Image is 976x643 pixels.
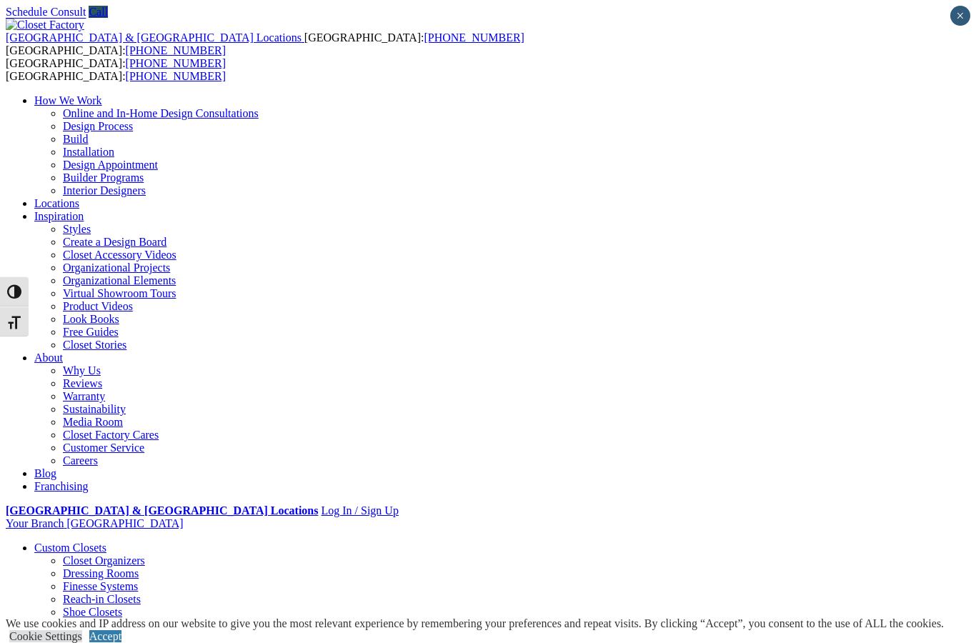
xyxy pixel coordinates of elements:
[63,120,133,132] a: Design Process
[63,454,98,467] a: Careers
[9,630,82,642] a: Cookie Settings
[6,57,226,82] span: [GEOGRAPHIC_DATA]: [GEOGRAPHIC_DATA]:
[63,377,102,389] a: Reviews
[63,274,176,286] a: Organizational Elements
[6,504,318,517] a: [GEOGRAPHIC_DATA] & [GEOGRAPHIC_DATA] Locations
[63,300,133,312] a: Product Videos
[6,19,84,31] img: Closet Factory
[63,133,89,145] a: Build
[950,6,970,26] button: Close
[63,403,126,415] a: Sustainability
[34,352,63,364] a: About
[63,261,170,274] a: Organizational Projects
[63,416,123,428] a: Media Room
[63,364,101,377] a: Why Us
[34,542,106,554] a: Custom Closets
[34,197,79,209] a: Locations
[126,70,226,82] a: [PHONE_NUMBER]
[63,606,122,618] a: Shoe Closets
[63,567,139,579] a: Dressing Rooms
[63,287,176,299] a: Virtual Showroom Tours
[6,31,302,44] span: [GEOGRAPHIC_DATA] & [GEOGRAPHIC_DATA] Locations
[34,94,102,106] a: How We Work
[66,517,183,529] span: [GEOGRAPHIC_DATA]
[89,6,108,18] a: Call
[63,593,141,605] a: Reach-in Closets
[63,146,114,158] a: Installation
[63,159,158,171] a: Design Appointment
[63,580,138,592] a: Finesse Systems
[6,517,64,529] span: Your Branch
[34,467,56,479] a: Blog
[63,249,176,261] a: Closet Accessory Videos
[63,326,119,338] a: Free Guides
[126,44,226,56] a: [PHONE_NUMBER]
[34,210,84,222] a: Inspiration
[63,171,144,184] a: Builder Programs
[63,339,126,351] a: Closet Stories
[6,31,304,44] a: [GEOGRAPHIC_DATA] & [GEOGRAPHIC_DATA] Locations
[6,617,944,630] div: We use cookies and IP address on our website to give you the most relevant experience by remember...
[63,107,259,119] a: Online and In-Home Design Consultations
[63,313,119,325] a: Look Books
[63,442,144,454] a: Customer Service
[89,630,121,642] a: Accept
[63,223,91,235] a: Styles
[63,390,105,402] a: Warranty
[63,429,159,441] a: Closet Factory Cares
[6,6,86,18] a: Schedule Consult
[424,31,524,44] a: [PHONE_NUMBER]
[126,57,226,69] a: [PHONE_NUMBER]
[63,236,166,248] a: Create a Design Board
[63,184,146,196] a: Interior Designers
[6,31,524,56] span: [GEOGRAPHIC_DATA]: [GEOGRAPHIC_DATA]:
[34,480,89,492] a: Franchising
[321,504,398,517] a: Log In / Sign Up
[6,517,184,529] a: Your Branch [GEOGRAPHIC_DATA]
[63,554,145,567] a: Closet Organizers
